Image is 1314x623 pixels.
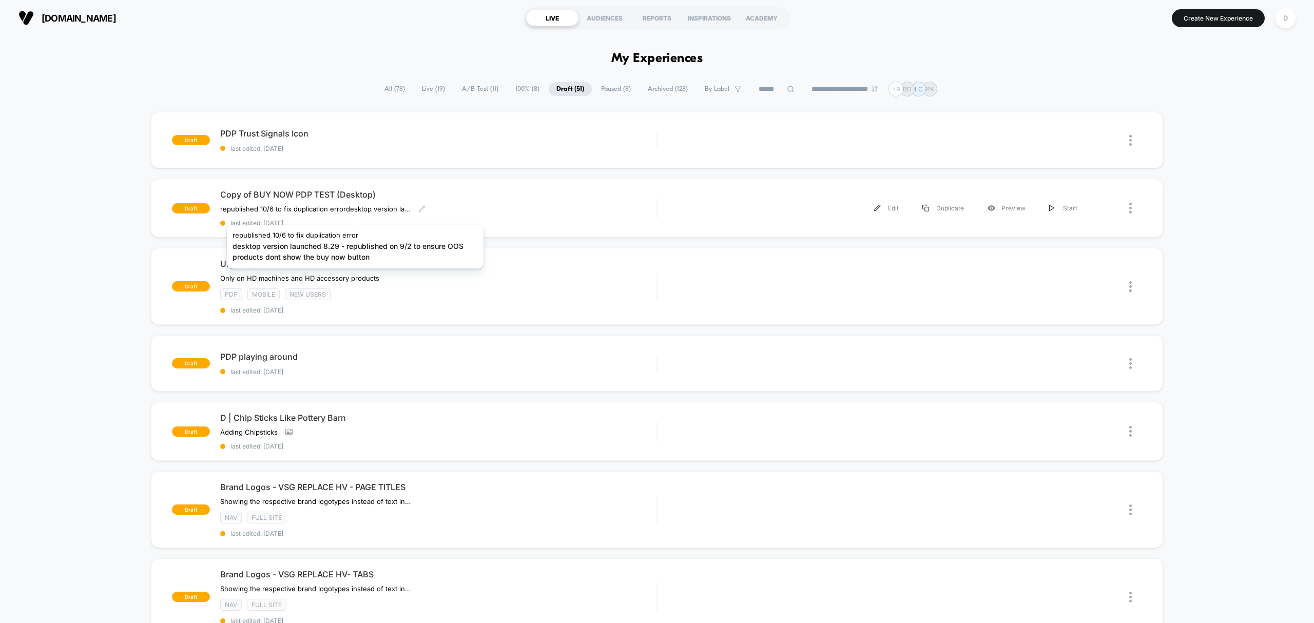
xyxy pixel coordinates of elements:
span: [DOMAIN_NAME] [42,13,116,24]
img: close [1129,592,1132,602]
p: BD [903,85,912,93]
span: Draft ( 51 ) [549,82,592,96]
p: LC [915,85,923,93]
img: close [1129,358,1132,369]
span: A/B Test ( 11 ) [454,82,506,96]
span: last edited: [DATE] [220,145,656,152]
img: menu [922,205,929,211]
span: Adding Chipsticks [220,428,278,436]
span: draft [172,592,210,602]
h1: My Experiences [611,51,703,66]
span: Live ( 19 ) [414,82,453,96]
span: draft [172,504,210,515]
button: [DOMAIN_NAME] [15,10,119,26]
button: D [1272,8,1299,29]
span: New Users [285,288,331,300]
img: close [1129,203,1132,213]
span: PDP [220,288,242,300]
img: close [1129,426,1132,437]
span: Urgency in Checkout [220,259,656,269]
span: Only on HD machines and HD accessory products [220,274,379,282]
div: Preview [976,197,1037,220]
span: Showing the respective brand logotypes instead of text in tabs [220,585,411,593]
span: Mobile [247,288,280,300]
img: end [872,86,878,92]
div: REPORTS [631,10,683,26]
span: Brand Logos - VSG REPLACE HV- TABS [220,569,656,579]
span: Copy of BUY NOW PDP TEST (Desktop) [220,189,656,200]
span: last edited: [DATE] [220,368,656,376]
button: Create New Experience [1172,9,1265,27]
span: last edited: [DATE] [220,530,656,537]
img: close [1129,135,1132,146]
span: draft [172,203,210,213]
div: D [1276,8,1296,28]
span: 100% ( 8 ) [508,82,547,96]
span: last edited: [DATE] [220,219,656,227]
span: Archived ( 128 ) [640,82,695,96]
span: Paused ( 8 ) [593,82,639,96]
span: Full site [247,512,286,523]
span: Full site [247,599,286,611]
p: PK [926,85,934,93]
img: close [1129,504,1132,515]
span: NAV [220,512,242,523]
div: Edit [862,197,911,220]
span: By Label [705,85,729,93]
div: ACADEMY [736,10,788,26]
span: draft [172,135,210,145]
span: republished 10/6 to fix duplication errordesktop version launched 8.29 - republished on 9/2 to en... [220,205,411,213]
span: PDP playing around [220,352,656,362]
div: + 9 [888,82,903,96]
span: draft [172,426,210,437]
img: menu [1049,205,1054,211]
span: All ( 78 ) [377,82,413,96]
span: Brand Logos - VSG REPLACE HV - PAGE TITLES [220,482,656,492]
span: last edited: [DATE] [220,306,656,314]
img: Visually logo [18,10,34,26]
span: NAV [220,599,242,611]
div: INSPIRATIONS [683,10,736,26]
img: close [1129,281,1132,292]
img: menu [874,205,881,211]
div: AUDIENCES [578,10,631,26]
div: Duplicate [911,197,976,220]
div: Start [1037,197,1089,220]
div: LIVE [526,10,578,26]
span: last edited: [DATE] [220,442,656,450]
span: Showing the respective brand logotypes instead of text in tabs [220,497,411,505]
span: D | Chip Sticks Like Pottery Barn [220,413,656,423]
span: PDP Trust Signals Icon [220,128,656,139]
span: draft [172,358,210,368]
span: draft [172,281,210,291]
